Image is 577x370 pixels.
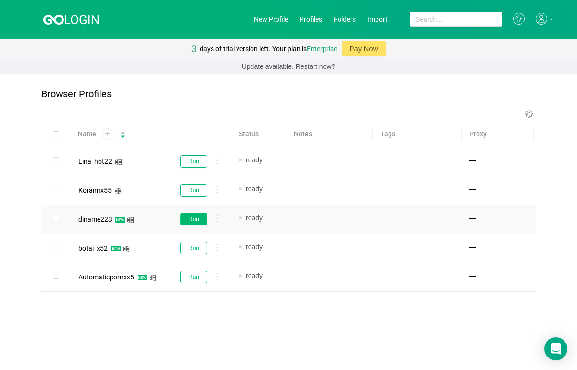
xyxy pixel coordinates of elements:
span: ready [246,185,263,193]
div: Korannx55 [78,187,112,194]
span: ready [246,272,263,279]
div: Open Intercom Messenger [544,337,567,360]
span: Name [78,129,96,139]
p: Browser Profiles [41,89,112,100]
button: Run [180,184,207,197]
i: icon: windows [149,274,156,281]
i: icon: windows [114,187,122,195]
a: Enterprise [307,45,337,53]
span: ready [246,156,263,164]
div: Lina_hot22 [78,158,112,165]
a: Profiles [300,15,322,23]
span: Notes [294,129,312,139]
span: Proxy [469,129,487,139]
div: days of trial version left. Your plan is [200,39,337,59]
i: icon: windows [123,245,130,252]
span: — [469,242,476,252]
i: icon: caret-up [120,131,125,133]
div: botai_x52 [78,245,108,251]
span: — [469,184,476,194]
div: Sort [120,130,125,137]
a: Folders [334,15,356,23]
button: Run [180,155,207,168]
button: Run [180,271,207,283]
button: Run [180,242,207,254]
a: Import [367,15,388,23]
i: icon: caret-down [120,134,125,137]
i: icon: windows [115,159,122,166]
i: icon: windows [127,216,134,224]
div: diname223 [78,216,112,223]
span: — [469,271,476,281]
span: ready [246,214,263,222]
a: New Profile [254,15,288,23]
span: — [469,155,476,165]
span: ready [246,243,263,251]
div: 3 [191,39,197,59]
button: Pay Now [342,41,386,56]
span: Automaticpornxx5 [78,273,134,281]
span: Status [239,129,259,139]
input: Search... [410,12,502,27]
button: Run [180,213,207,225]
span: Tags [380,129,395,139]
span: — [469,213,476,223]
